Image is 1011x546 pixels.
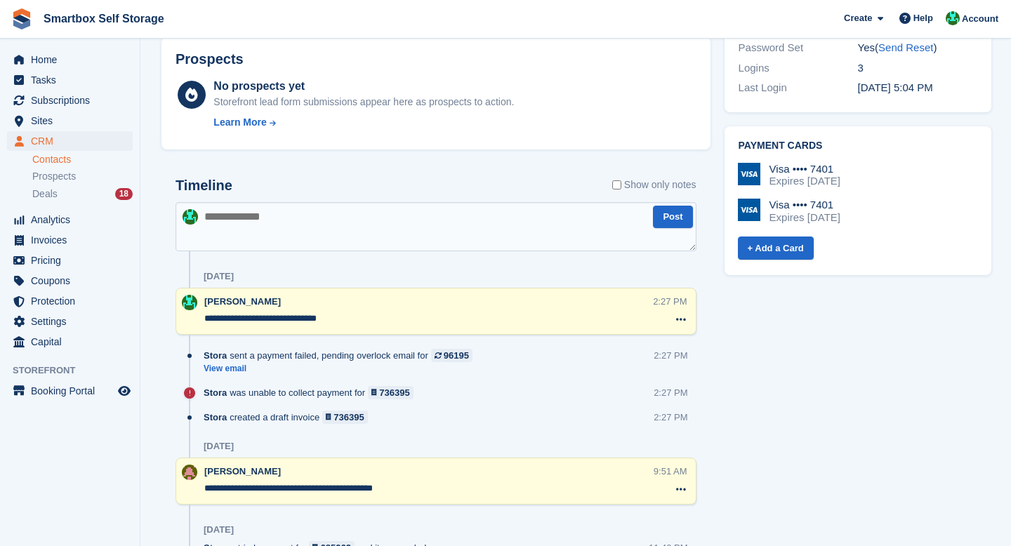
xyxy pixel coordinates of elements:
span: Stora [204,349,227,362]
div: No prospects yet [213,78,514,95]
span: Coupons [31,271,115,291]
div: Yes [858,40,977,56]
span: ( ) [875,41,937,53]
img: Elinor Shepherd [182,295,197,310]
span: Tasks [31,70,115,90]
img: Alex Selenitsas [182,465,197,480]
span: Booking Portal [31,381,115,401]
a: menu [7,312,133,331]
a: menu [7,271,133,291]
a: 736395 [368,386,414,399]
h2: Timeline [176,178,232,194]
a: Smartbox Self Storage [38,7,170,30]
div: Learn More [213,115,266,130]
span: Analytics [31,210,115,229]
button: Post [653,206,692,229]
span: Pricing [31,251,115,270]
span: Help [913,11,933,25]
img: Elinor Shepherd [946,11,960,25]
span: Capital [31,332,115,352]
div: Expires [DATE] [769,175,840,187]
span: Protection [31,291,115,311]
a: Deals 18 [32,187,133,201]
span: CRM [31,131,115,151]
img: Visa Logo [738,199,760,221]
div: [DATE] [204,441,234,452]
a: Preview store [116,382,133,399]
div: 2:27 PM [654,349,687,362]
div: Storefront lead form submissions appear here as prospects to action. [213,95,514,109]
span: Prospects [32,170,76,183]
h2: Prospects [176,51,244,67]
a: menu [7,251,133,270]
div: 2:27 PM [654,411,687,424]
a: menu [7,381,133,401]
div: created a draft invoice [204,411,375,424]
div: Visa •••• 7401 [769,163,840,175]
a: Prospects [32,169,133,184]
img: Elinor Shepherd [183,209,198,225]
span: Storefront [13,364,140,378]
img: Visa Logo [738,163,760,185]
a: View email [204,363,480,375]
div: Logins [739,60,858,76]
time: 2025-06-13 16:04:00 UTC [858,81,933,93]
span: [PERSON_NAME] [204,466,281,477]
div: Password Set [739,40,858,56]
a: 96195 [431,349,473,362]
div: Last Login [739,80,858,96]
a: menu [7,291,133,311]
div: Visa •••• 7401 [769,199,840,211]
span: Settings [31,312,115,331]
div: 96195 [444,349,469,362]
label: Show only notes [612,178,696,192]
input: Show only notes [612,178,621,192]
a: 736395 [322,411,368,424]
span: Home [31,50,115,69]
div: 18 [115,188,133,200]
span: Stora [204,386,227,399]
img: stora-icon-8386f47178a22dfd0bd8f6a31ec36ba5ce8667c1dd55bd0f319d3a0aa187defe.svg [11,8,32,29]
span: [PERSON_NAME] [204,296,281,307]
div: 736395 [333,411,364,424]
a: menu [7,111,133,131]
div: sent a payment failed, pending overlock email for [204,349,480,362]
div: [DATE] [204,524,234,535]
a: Learn More [213,115,514,130]
span: Account [962,12,998,26]
a: menu [7,131,133,151]
span: Subscriptions [31,91,115,110]
a: Contacts [32,153,133,166]
span: Deals [32,187,58,201]
div: [DATE] [204,271,234,282]
span: Create [844,11,872,25]
a: menu [7,210,133,229]
span: Stora [204,411,227,424]
a: menu [7,91,133,110]
div: 2:27 PM [654,386,687,399]
div: was unable to collect payment for [204,386,421,399]
h2: Payment cards [739,140,977,152]
a: + Add a Card [738,237,814,260]
a: Send Reset [878,41,933,53]
div: 9:51 AM [654,465,687,478]
div: Expires [DATE] [769,211,840,224]
div: 736395 [379,386,409,399]
a: menu [7,230,133,250]
div: 2:27 PM [653,295,687,308]
div: 3 [858,60,977,76]
span: Sites [31,111,115,131]
a: menu [7,70,133,90]
a: menu [7,50,133,69]
a: menu [7,332,133,352]
span: Invoices [31,230,115,250]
